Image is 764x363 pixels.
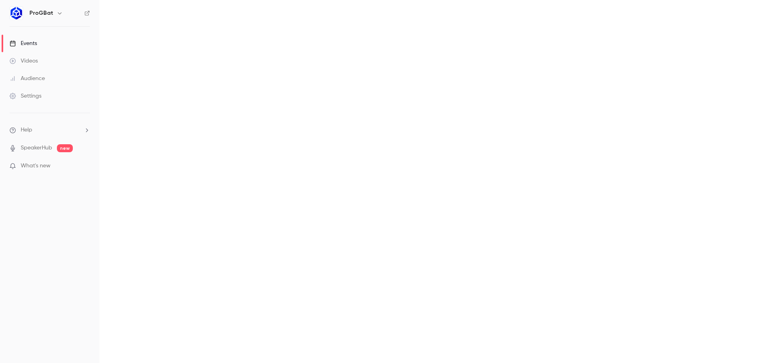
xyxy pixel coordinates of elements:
span: Help [21,126,32,134]
li: help-dropdown-opener [10,126,90,134]
h6: ProGBat [29,9,53,17]
span: new [57,144,73,152]
img: ProGBat [10,7,23,20]
div: Settings [10,92,41,100]
span: What's new [21,162,51,170]
a: SpeakerHub [21,144,52,152]
div: Events [10,39,37,47]
div: Videos [10,57,38,65]
div: Audience [10,75,45,82]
